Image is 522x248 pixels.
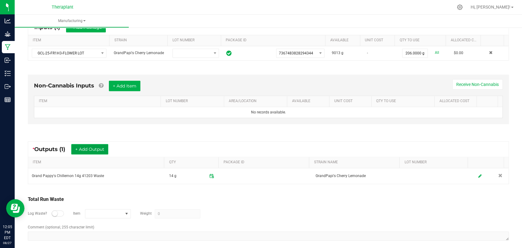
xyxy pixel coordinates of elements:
[52,5,73,10] span: Theraplant
[471,5,510,9] span: Hi, [PERSON_NAME]!
[3,241,12,245] p: 08/27
[71,144,108,154] button: + Add Output
[456,4,464,10] div: Manage settings
[279,51,313,55] span: 7367483828294344
[32,49,98,57] span: GCL-25-FR1H3-FLOWER LOT
[34,146,71,153] span: Outputs (1)
[485,38,501,43] a: Sortable
[5,18,11,24] inline-svg: Analytics
[292,99,327,104] a: AVAILABLESortable
[452,79,503,90] button: Receive Non-Cannabis
[28,211,47,216] label: Log Waste?
[334,99,369,104] a: Unit CostSortable
[5,70,11,76] inline-svg: Inventory
[34,107,502,118] td: No records available.
[330,38,357,43] a: AVAILABLESortable
[3,224,12,241] p: 12:05 PM EDT
[332,51,340,55] span: 9013
[365,38,392,43] a: Unit CostSortable
[405,160,465,165] a: LOT NUMBERSortable
[28,196,509,203] div: Total Run Waste
[6,199,24,217] iframe: Resource center
[172,38,219,43] a: LOT NUMBERSortable
[140,211,152,216] label: Weight
[28,168,165,184] td: Grand Pappy's Chillemon 14g 41203 Waste
[169,171,176,181] span: 14 g
[226,38,323,43] a: PACKAGE IDSortable
[226,50,231,57] span: In Sync
[454,51,463,55] span: $0.00
[85,209,131,218] span: NO DATA FOUND
[312,168,403,184] td: GrandPapi's Cherry Lemonade
[32,49,106,58] span: NO DATA FOUND
[166,99,222,104] a: LOT NUMBERSortable
[472,160,502,165] a: Sortable
[229,99,285,104] a: AREA/LOCATIONSortable
[314,160,398,165] a: STRAIN NAMESortable
[435,49,439,57] a: All
[109,81,140,91] button: + Add Item
[5,97,11,103] inline-svg: Reports
[15,15,129,28] a: Manufacturing
[99,82,103,89] a: Add Non-Cannabis items that were also consumed in the run (e.g. gloves and packaging); Also add N...
[34,82,94,89] span: Non-Cannabis Inputs
[5,31,11,37] inline-svg: Grow
[5,44,11,50] inline-svg: Manufacturing
[481,99,495,104] a: Sortable
[33,38,107,43] a: ITEMSortable
[367,51,368,55] span: -
[28,224,94,230] label: Comment (optional, 255 character limit)
[114,51,164,55] span: GrandPapi's Cherry Lemonade
[73,211,80,216] label: Item
[400,38,443,43] a: QTY TO USESortable
[376,99,432,104] a: QTY TO USESortable
[439,99,474,104] a: Allocated CostSortable
[15,18,129,24] span: Manufacturing
[5,57,11,63] inline-svg: Inbound
[223,160,307,165] a: PACKAGE IDSortable
[114,38,165,43] a: STRAINSortable
[39,99,158,104] a: ITEMSortable
[169,160,216,165] a: QTYSortable
[5,83,11,90] inline-svg: Outbound
[451,38,478,43] a: Allocated CostSortable
[341,51,343,55] span: g
[33,160,162,165] a: ITEMSortable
